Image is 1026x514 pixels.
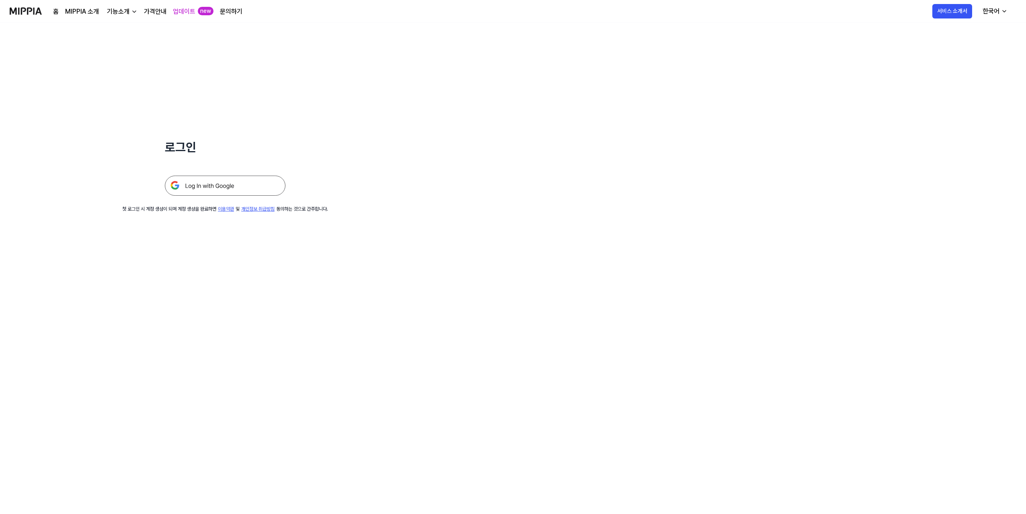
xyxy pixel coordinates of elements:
a: 이용약관 [218,206,234,212]
div: 한국어 [981,6,1001,16]
h1: 로그인 [165,138,285,156]
img: down [131,8,137,15]
button: 서비스 소개서 [932,4,972,18]
a: 개인정보 취급방침 [241,206,275,212]
a: 홈 [53,7,59,16]
button: 기능소개 [105,7,137,16]
div: 기능소개 [105,7,131,16]
div: new [198,7,213,15]
a: 업데이트 [173,7,195,16]
div: 첫 로그인 시 계정 생성이 되며 계정 생성을 완료하면 및 동의하는 것으로 간주합니다. [122,205,328,213]
a: 가격안내 [144,7,166,16]
a: MIPPIA 소개 [65,7,99,16]
img: 구글 로그인 버튼 [165,176,285,196]
a: 문의하기 [220,7,242,16]
button: 한국어 [976,3,1012,19]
